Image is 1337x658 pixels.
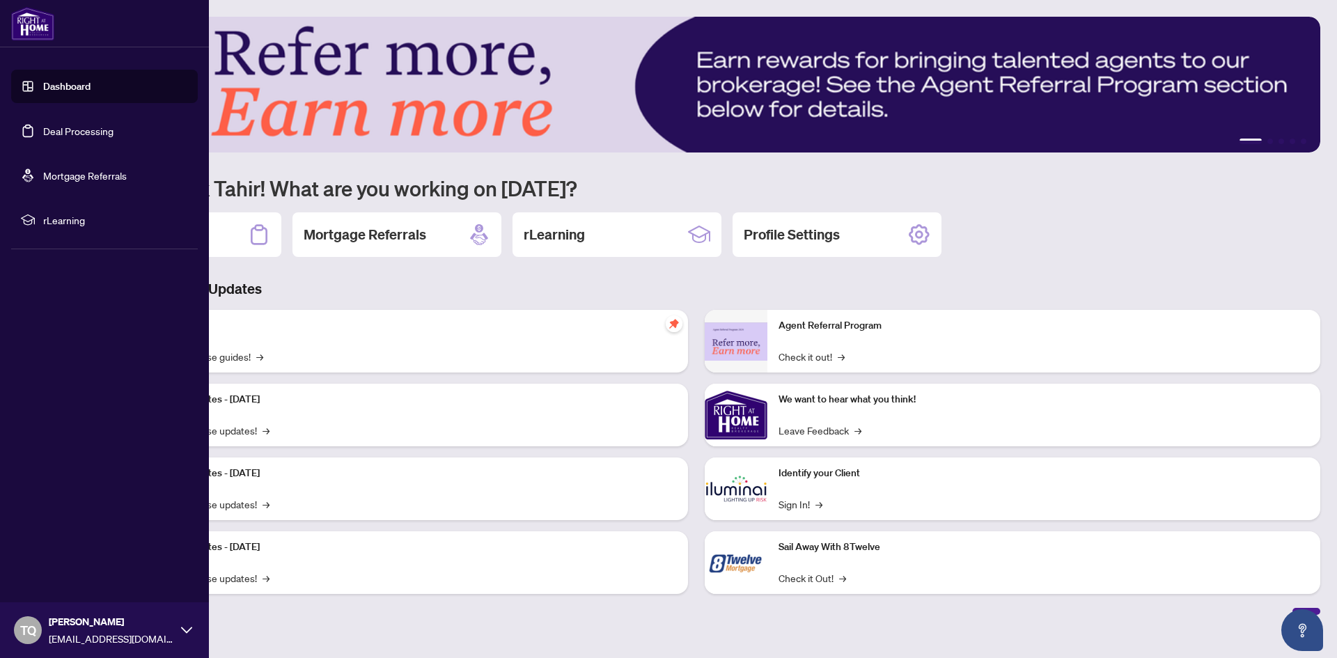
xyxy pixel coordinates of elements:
p: Agent Referral Program [779,318,1309,334]
span: pushpin [666,315,682,332]
p: Sail Away With 8Twelve [779,540,1309,555]
button: Open asap [1281,609,1323,651]
span: TQ [20,620,36,640]
span: [PERSON_NAME] [49,614,174,629]
span: → [263,570,269,586]
span: → [854,423,861,438]
span: → [839,570,846,586]
button: 2 [1267,139,1273,144]
h1: Welcome back Tahir! What are you working on [DATE]? [72,175,1320,201]
h2: Profile Settings [744,225,840,244]
img: Sail Away With 8Twelve [705,531,767,594]
h3: Brokerage & Industry Updates [72,279,1320,299]
span: → [815,496,822,512]
a: Leave Feedback→ [779,423,861,438]
span: → [838,349,845,364]
p: Self-Help [146,318,677,334]
img: Identify your Client [705,457,767,520]
a: Check it out!→ [779,349,845,364]
a: Deal Processing [43,125,114,137]
a: Sign In!→ [779,496,822,512]
a: Check it Out!→ [779,570,846,586]
span: → [263,496,269,512]
h2: rLearning [524,225,585,244]
p: We want to hear what you think! [779,392,1309,407]
span: → [263,423,269,438]
button: 1 [1240,139,1262,144]
h2: Mortgage Referrals [304,225,426,244]
img: Slide 0 [72,17,1320,152]
img: logo [11,7,54,40]
span: → [256,349,263,364]
span: rLearning [43,212,188,228]
a: Mortgage Referrals [43,169,127,182]
p: Platform Updates - [DATE] [146,540,677,555]
p: Platform Updates - [DATE] [146,392,677,407]
button: 5 [1301,139,1306,144]
img: Agent Referral Program [705,322,767,361]
button: 3 [1279,139,1284,144]
a: Dashboard [43,80,91,93]
button: 4 [1290,139,1295,144]
img: We want to hear what you think! [705,384,767,446]
span: [EMAIL_ADDRESS][DOMAIN_NAME] [49,631,174,646]
p: Identify your Client [779,466,1309,481]
p: Platform Updates - [DATE] [146,466,677,481]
